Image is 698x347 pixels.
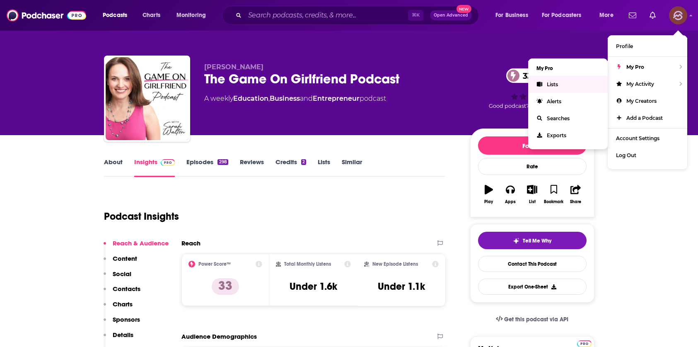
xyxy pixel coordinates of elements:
[212,278,239,295] p: 33
[504,316,568,323] span: Get this podcast via API
[230,6,487,25] div: Search podcasts, credits, & more...
[113,300,133,308] p: Charts
[204,63,263,71] span: [PERSON_NAME]
[103,10,127,21] span: Podcasts
[626,8,640,22] a: Show notifications dropdown
[523,238,551,244] span: Tell Me Why
[268,95,270,102] span: ,
[570,199,581,204] div: Share
[470,63,594,114] div: 33Good podcast? Give it some love!
[113,285,140,293] p: Contacts
[186,158,228,177] a: Episodes298
[97,9,138,22] button: open menu
[313,95,360,102] a: Entrepreneur
[378,280,425,293] h3: Under 1.1k
[217,159,228,165] div: 298
[7,7,86,23] img: Podchaser - Follow, Share and Rate Podcasts
[301,159,306,165] div: 2
[176,10,206,21] span: Monitoring
[542,10,582,21] span: For Podcasters
[290,280,337,293] h3: Under 1.6k
[134,158,175,177] a: InsightsPodchaser Pro
[161,159,175,166] img: Podchaser Pro
[626,64,644,70] span: My Pro
[113,255,137,262] p: Content
[456,5,471,13] span: New
[478,158,587,175] div: Rate
[113,331,133,339] p: Details
[616,152,636,158] span: Log Out
[104,285,140,300] button: Contacts
[240,158,264,177] a: Reviews
[245,9,408,22] input: Search podcasts, credits, & more...
[434,13,468,17] span: Open Advanced
[608,38,687,55] a: Profile
[594,9,624,22] button: open menu
[669,6,687,24] img: User Profile
[599,10,613,21] span: More
[275,158,306,177] a: Credits2
[544,199,563,204] div: Bookmark
[529,199,536,204] div: List
[270,95,300,102] a: Business
[608,35,687,169] ul: Show profile menu
[233,95,268,102] a: Education
[478,256,587,272] a: Contact This Podcast
[204,94,386,104] div: A weekly podcast
[478,279,587,295] button: Export One-Sheet
[478,136,587,155] button: Follow
[106,57,188,140] img: The Game On Girlfriend Podcast
[104,239,169,255] button: Reach & Audience
[577,340,592,347] img: Podchaser Pro
[300,95,313,102] span: and
[669,6,687,24] button: Show profile menu
[104,158,123,177] a: About
[626,81,654,87] span: My Activity
[565,180,586,209] button: Share
[626,115,663,121] span: Add a Podcast
[489,103,576,109] span: Good podcast? Give it some love!
[506,68,536,83] a: 33
[669,6,687,24] span: Logged in as hey85204
[608,92,687,109] a: My Creators
[478,180,500,209] button: Play
[626,98,657,104] span: My Creators
[514,68,536,83] span: 33
[646,8,659,22] a: Show notifications dropdown
[171,9,217,22] button: open menu
[142,10,160,21] span: Charts
[490,9,539,22] button: open menu
[495,10,528,21] span: For Business
[113,315,140,323] p: Sponsors
[608,109,687,126] a: Add a Podcast
[198,261,231,267] h2: Power Score™
[104,300,133,315] button: Charts
[372,261,418,267] h2: New Episode Listens
[500,180,521,209] button: Apps
[104,270,131,285] button: Social
[137,9,165,22] a: Charts
[342,158,362,177] a: Similar
[318,158,330,177] a: Lists
[104,315,140,331] button: Sponsors
[104,255,137,270] button: Content
[181,332,257,340] h2: Audience Demographics
[489,309,575,330] a: Get this podcast via API
[543,180,565,209] button: Bookmark
[104,331,133,346] button: Details
[284,261,331,267] h2: Total Monthly Listens
[616,43,633,49] span: Profile
[608,130,687,147] a: Account Settings
[513,238,519,244] img: tell me why sparkle
[181,239,200,247] h2: Reach
[484,199,493,204] div: Play
[577,339,592,347] a: Pro website
[478,232,587,249] button: tell me why sparkleTell Me Why
[430,10,472,20] button: Open AdvancedNew
[113,239,169,247] p: Reach & Audience
[113,270,131,278] p: Social
[616,135,659,141] span: Account Settings
[536,9,594,22] button: open menu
